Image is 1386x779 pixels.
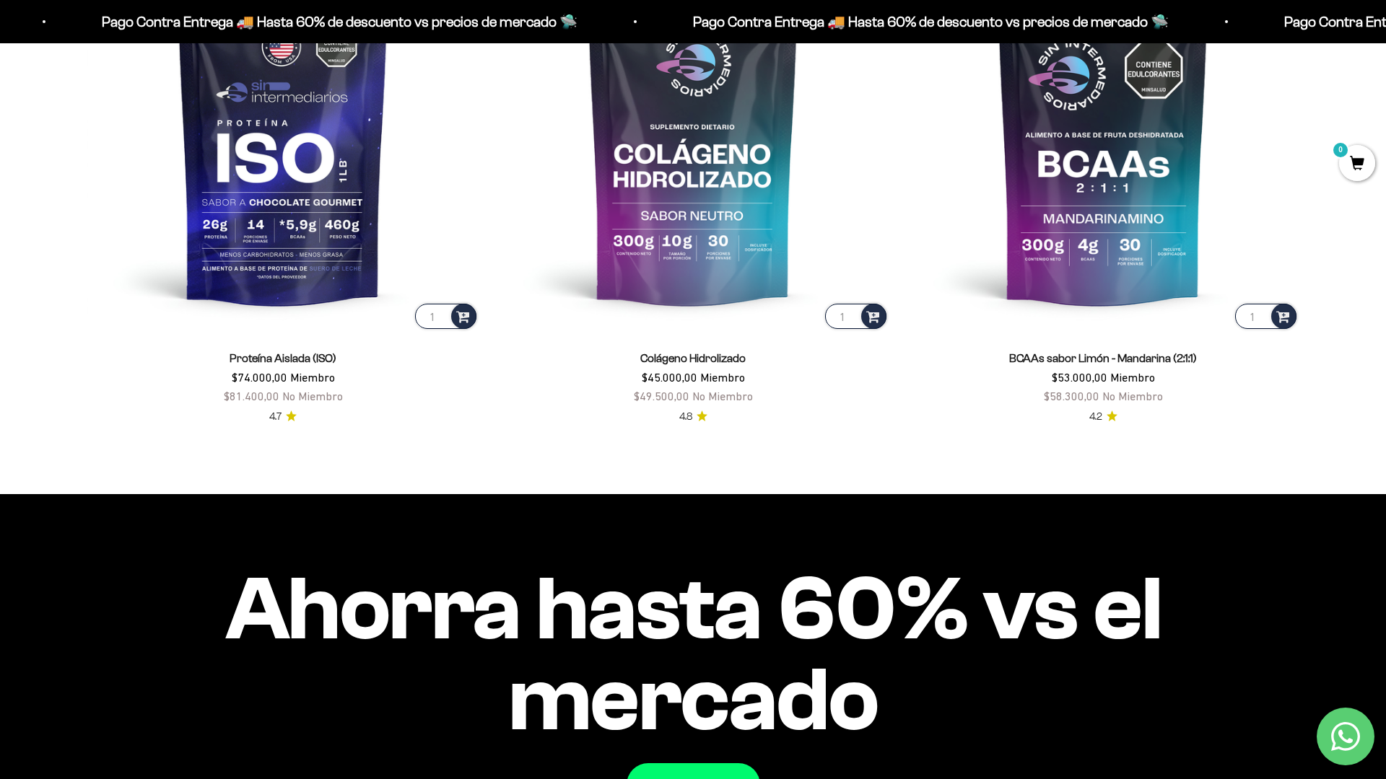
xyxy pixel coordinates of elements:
[269,409,297,425] a: 4.74.7 de 5.0 estrellas
[87,563,1299,745] impact-text: Ahorra hasta 60% vs el mercado
[1102,389,1163,402] span: No Miembro
[290,371,335,384] span: Miembro
[640,352,746,364] a: Colágeno Hidrolizado
[269,409,282,425] span: 4.7
[232,371,287,384] span: $74.000,00
[1332,141,1349,159] mark: 0
[224,389,279,402] span: $81.400,00
[689,10,1164,33] p: Pago Contra Entrega 🚚 Hasta 60% de descuento vs precios de mercado 🛸
[1110,371,1155,384] span: Miembro
[692,389,753,402] span: No Miembro
[642,371,697,384] span: $45.000,00
[1009,352,1197,364] a: BCAAs sabor Limón - Mandarina (2:1:1)
[679,409,707,425] a: 4.84.8 de 5.0 estrellas
[634,389,689,402] span: $49.500,00
[1089,409,1117,425] a: 4.24.2 de 5.0 estrellas
[1044,389,1099,402] span: $58.300,00
[700,371,745,384] span: Miembro
[1339,157,1375,172] a: 0
[282,389,343,402] span: No Miembro
[97,10,573,33] p: Pago Contra Entrega 🚚 Hasta 60% de descuento vs precios de mercado 🛸
[1089,409,1102,425] span: 4.2
[679,409,692,425] span: 4.8
[1052,371,1107,384] span: $53.000,00
[230,352,336,364] a: Proteína Aislada (ISO)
